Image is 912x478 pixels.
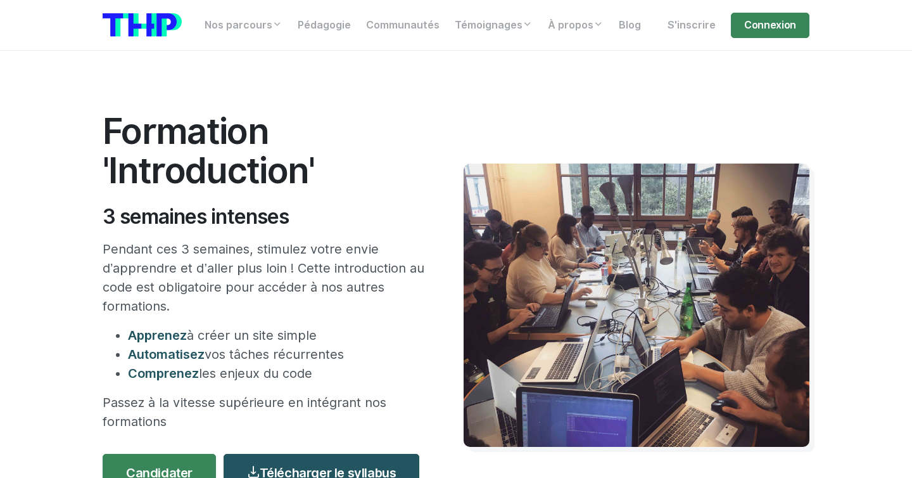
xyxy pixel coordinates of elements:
[290,13,358,38] a: Pédagogie
[128,328,187,343] span: Apprenez
[660,13,723,38] a: S'inscrire
[611,13,649,38] a: Blog
[731,13,809,38] a: Connexion
[128,347,205,362] span: Automatisez
[103,205,426,229] h2: 3 semaines intenses
[103,13,182,37] img: logo
[128,326,426,345] li: à créer un site simple
[197,13,290,38] a: Nos parcours
[447,13,540,38] a: Témoignages
[103,112,426,190] h1: Formation 'Introduction'
[103,240,426,316] p: Pendant ces 3 semaines, stimulez votre envie d’apprendre et d’aller plus loin ! Cette introductio...
[464,164,809,447] img: Travail
[103,393,426,431] p: Passez à la vitesse supérieure en intégrant nos formations
[128,345,426,364] li: vos tâches récurrentes
[128,364,426,383] li: les enjeux du code
[358,13,447,38] a: Communautés
[540,13,611,38] a: À propos
[128,366,199,381] span: Comprenez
